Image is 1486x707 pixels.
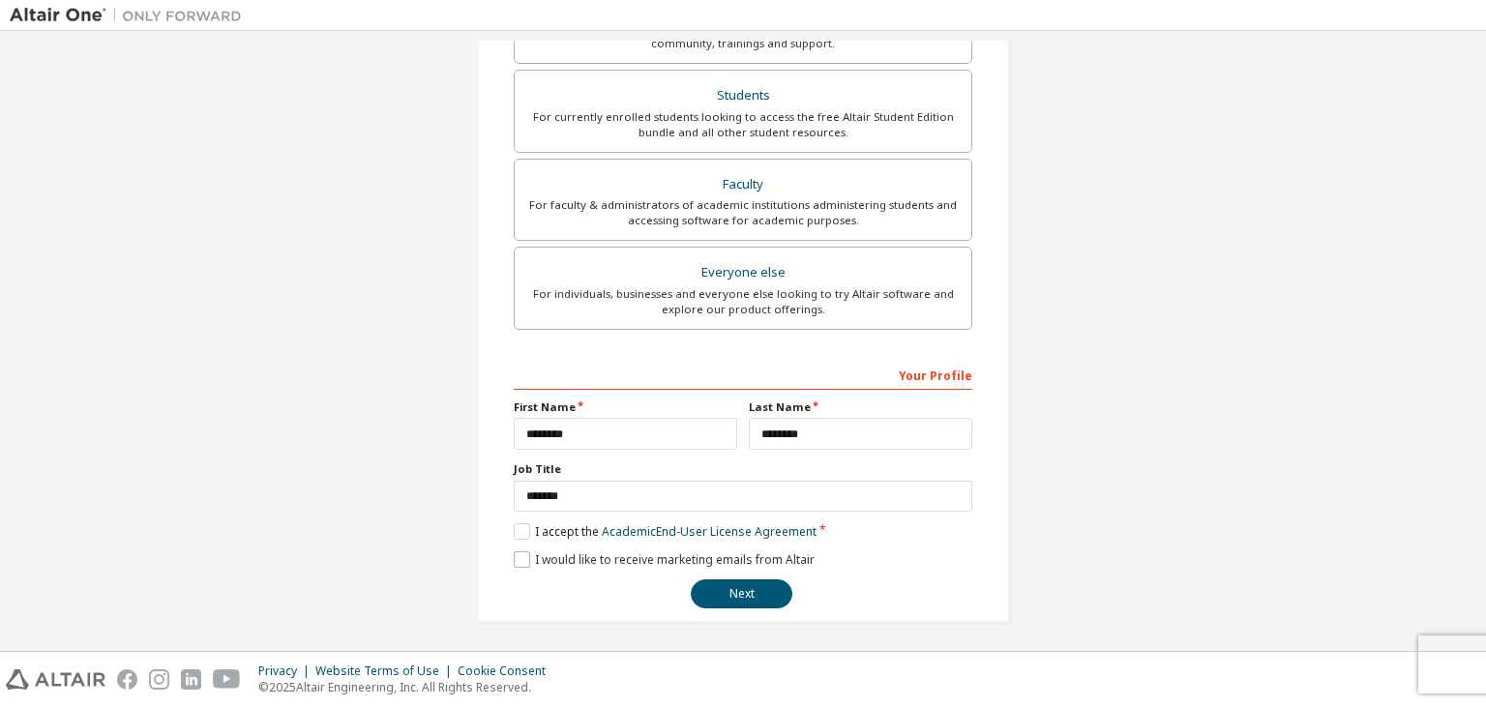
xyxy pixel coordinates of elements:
[526,259,960,286] div: Everyone else
[117,669,137,690] img: facebook.svg
[526,197,960,228] div: For faculty & administrators of academic institutions administering students and accessing softwa...
[181,669,201,690] img: linkedin.svg
[149,669,169,690] img: instagram.svg
[691,579,792,608] button: Next
[602,523,817,540] a: Academic End-User License Agreement
[526,82,960,109] div: Students
[514,551,815,568] label: I would like to receive marketing emails from Altair
[514,359,972,390] div: Your Profile
[526,109,960,140] div: For currently enrolled students looking to access the free Altair Student Edition bundle and all ...
[213,669,241,690] img: youtube.svg
[315,663,458,679] div: Website Terms of Use
[258,663,315,679] div: Privacy
[10,6,252,25] img: Altair One
[514,399,737,415] label: First Name
[514,523,817,540] label: I accept the
[526,171,960,198] div: Faculty
[749,399,972,415] label: Last Name
[6,669,105,690] img: altair_logo.svg
[514,461,972,477] label: Job Title
[526,286,960,317] div: For individuals, businesses and everyone else looking to try Altair software and explore our prod...
[258,679,557,695] p: © 2025 Altair Engineering, Inc. All Rights Reserved.
[458,663,557,679] div: Cookie Consent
